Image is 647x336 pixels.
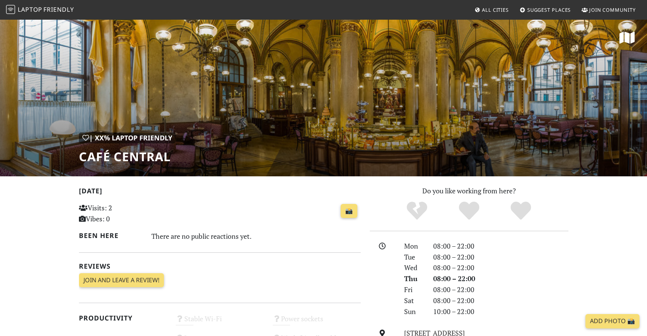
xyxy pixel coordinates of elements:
div: Sun [400,306,428,317]
div: Mon [400,241,428,252]
div: Fri [400,284,428,295]
div: Tue [400,252,428,263]
div: 08:00 – 22:00 [429,273,573,284]
a: Suggest Places [517,3,574,17]
div: Power sockets [268,313,365,332]
a: Join Community [579,3,639,17]
div: 08:00 – 22:00 [429,241,573,252]
h2: Reviews [79,262,361,270]
div: There are no public reactions yet. [151,230,361,242]
div: Definitely! [495,201,547,221]
a: LaptopFriendly LaptopFriendly [6,3,74,17]
p: Visits: 2 Vibes: 0 [79,202,167,224]
span: Laptop [18,5,42,14]
span: Suggest Places [527,6,571,13]
div: 08:00 – 22:00 [429,295,573,306]
h1: Café Central [79,149,176,164]
div: 08:00 – 22:00 [429,262,573,273]
div: No [391,201,443,221]
div: 08:00 – 22:00 [429,252,573,263]
div: | XX% Laptop Friendly [79,132,176,143]
span: Friendly [43,5,74,14]
h2: Productivity [79,314,167,322]
a: 📸 [341,204,357,218]
a: Add Photo 📸 [585,314,639,328]
div: Wed [400,262,428,273]
a: All Cities [471,3,512,17]
div: 08:00 – 22:00 [429,284,573,295]
div: 10:00 – 22:00 [429,306,573,317]
div: Thu [400,273,428,284]
p: Do you like working from here? [370,185,568,196]
div: Yes [443,201,495,221]
div: Stable Wi-Fi [171,313,268,332]
h2: Been here [79,232,143,240]
span: Join Community [589,6,636,13]
h2: [DATE] [79,187,361,198]
span: All Cities [482,6,509,13]
a: Join and leave a review! [79,273,164,288]
img: LaptopFriendly [6,5,15,14]
div: Sat [400,295,428,306]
